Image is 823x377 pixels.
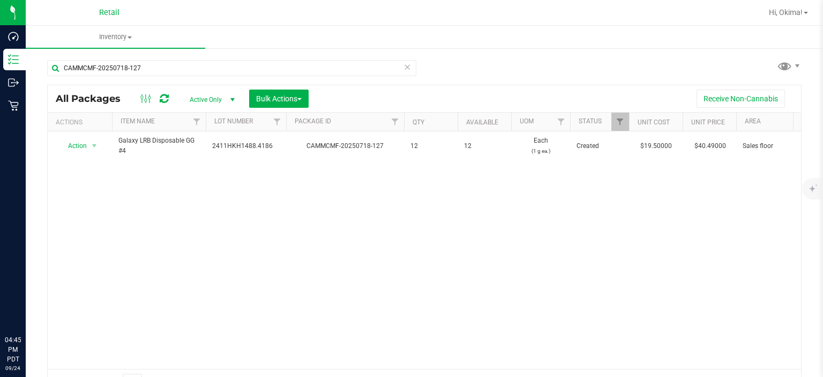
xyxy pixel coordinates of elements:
[26,26,205,48] a: Inventory
[88,138,101,153] span: select
[5,364,21,372] p: 09/24
[5,335,21,364] p: 04:45 PM PDT
[745,117,761,125] a: Area
[212,141,280,151] span: 2411HKH1488.4186
[11,291,43,323] iframe: Resource center
[466,119,498,126] a: Available
[386,113,404,131] a: Filter
[464,141,505,151] span: 12
[47,60,416,76] input: Search Package ID, Item Name, SKU, Lot or Part Number...
[249,90,309,108] button: Bulk Actions
[577,141,623,151] span: Created
[520,117,534,125] a: UOM
[518,146,564,156] p: (1 g ea.)
[8,100,19,111] inline-svg: Retail
[403,60,411,74] span: Clear
[410,141,451,151] span: 12
[552,113,570,131] a: Filter
[99,8,119,17] span: Retail
[413,119,424,126] a: Qty
[579,117,602,125] a: Status
[689,138,731,154] span: $40.49000
[256,94,302,103] span: Bulk Actions
[56,119,108,126] div: Actions
[118,136,199,156] span: Galaxy LRB Disposable GG #4
[518,136,564,156] span: Each
[285,141,406,151] div: CAMMCMF-20250718-127
[611,113,629,131] a: Filter
[295,117,331,125] a: Package ID
[697,90,785,108] button: Receive Non-Cannabis
[58,138,87,153] span: Action
[8,31,19,42] inline-svg: Dashboard
[629,131,683,160] td: $19.50000
[691,119,725,126] a: Unit Price
[8,54,19,65] inline-svg: Inventory
[268,113,286,131] a: Filter
[26,32,205,42] span: Inventory
[121,117,155,125] a: Item Name
[8,77,19,88] inline-svg: Outbound
[188,113,206,131] a: Filter
[743,141,810,151] span: Sales floor
[638,119,670,126] a: Unit Cost
[214,117,253,125] a: Lot Number
[769,8,803,17] span: Hi, Okima!
[56,93,131,105] span: All Packages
